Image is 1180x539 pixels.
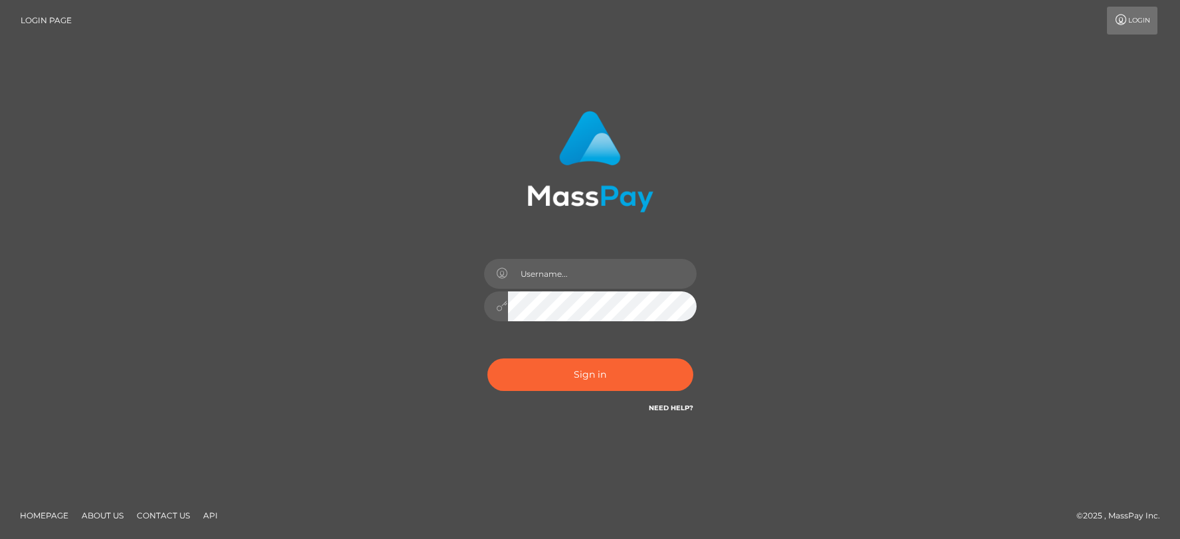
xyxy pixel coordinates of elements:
a: About Us [76,505,129,526]
button: Sign in [487,358,693,391]
a: Login [1107,7,1157,35]
a: Homepage [15,505,74,526]
input: Username... [508,259,697,289]
a: Login Page [21,7,72,35]
div: © 2025 , MassPay Inc. [1076,508,1170,523]
img: MassPay Login [527,111,653,212]
a: Contact Us [131,505,195,526]
a: API [198,505,223,526]
a: Need Help? [649,404,693,412]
